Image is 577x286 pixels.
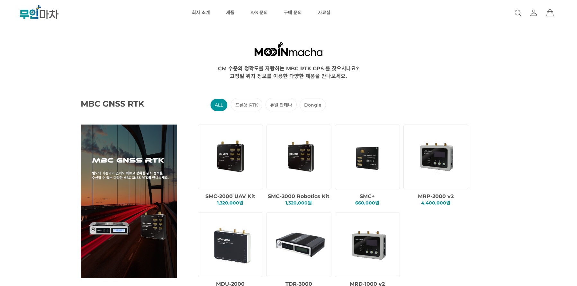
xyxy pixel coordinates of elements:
span: MBC GNSS RTK [81,99,161,108]
li: 듀얼 안테나 [266,98,297,111]
span: SMC-2000 Robotics Kit [268,193,329,199]
img: 29e1ed50bec2d2c3d08ab21b2fffb945.png [273,217,328,272]
img: main_GNSS_RTK.png [81,125,177,278]
span: 1,320,000원 [217,200,243,206]
span: SMC-2000 UAV Kit [205,193,255,199]
li: Dongle [300,99,326,111]
span: SMC+ [360,193,375,199]
span: 4,400,000원 [421,200,450,206]
span: 660,000원 [355,200,379,206]
img: 1ee78b6ef8b89e123d6f4d8a617f2cc2.png [204,129,259,184]
img: 74693795f3d35c287560ef585fd79621.png [341,217,396,272]
span: 1,320,000원 [285,200,312,206]
li: ALL [210,99,228,111]
img: f8268eb516eb82712c4b199d88f6799e.png [341,129,396,184]
img: dd1389de6ba74b56ed1c86d804b0ca77.png [273,129,328,184]
li: 드론용 RTK [231,98,263,111]
img: 9b9ab8696318a90dfe4e969267b5ed87.png [410,129,464,184]
img: 6483618fc6c74fd86d4df014c1d99106.png [204,217,259,272]
div: CM 수준의 정확도를 자랑하는 MBC RTK GPS 를 찾으시나요? 고정밀 위치 정보를 이용한 다양한 제품을 만나보세요. [23,64,554,80]
span: MRP-2000 v2 [418,193,454,199]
